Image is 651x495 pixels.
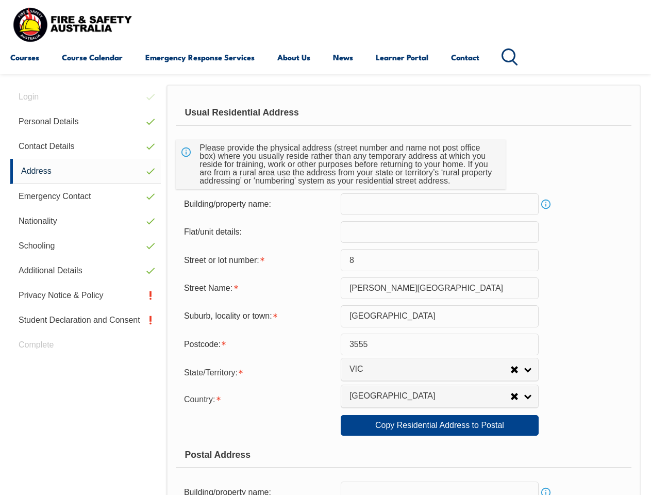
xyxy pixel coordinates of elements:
[10,134,161,159] a: Contact Details
[176,388,341,409] div: Country is required.
[10,45,39,70] a: Courses
[176,222,341,242] div: Flat/unit details:
[539,197,553,211] a: Info
[176,278,341,298] div: Street Name is required.
[195,140,497,189] div: Please provide the physical address (street number and name not post office box) where you usuall...
[376,45,428,70] a: Learner Portal
[176,250,341,270] div: Street or lot number is required.
[10,283,161,308] a: Privacy Notice & Policy
[176,100,631,126] div: Usual Residential Address
[349,391,510,402] span: [GEOGRAPHIC_DATA]
[349,364,510,375] span: VIC
[10,258,161,283] a: Additional Details
[184,395,215,404] span: Country:
[10,308,161,333] a: Student Declaration and Consent
[10,209,161,234] a: Nationality
[341,415,539,436] a: Copy Residential Address to Postal
[145,45,255,70] a: Emergency Response Services
[10,184,161,209] a: Emergency Contact
[176,194,341,214] div: Building/property name:
[184,368,238,377] span: State/Territory:
[62,45,123,70] a: Course Calendar
[10,109,161,134] a: Personal Details
[176,335,341,354] div: Postcode is required.
[277,45,310,70] a: About Us
[176,442,631,468] div: Postal Address
[176,306,341,326] div: Suburb, locality or town is required.
[10,159,161,184] a: Address
[333,45,353,70] a: News
[10,234,161,258] a: Schooling
[451,45,479,70] a: Contact
[176,361,341,382] div: State/Territory is required.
